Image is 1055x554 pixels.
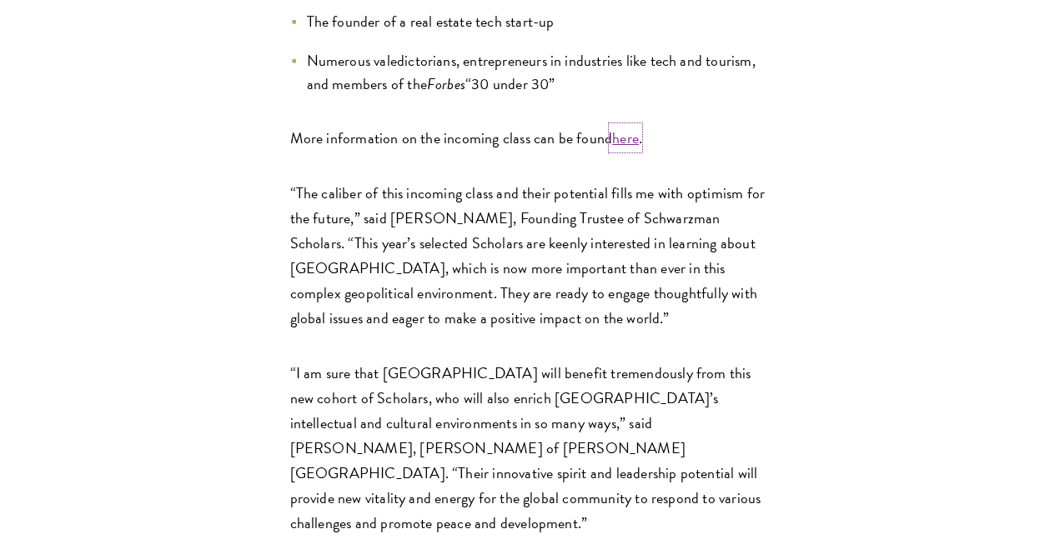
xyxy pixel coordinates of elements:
a: here [612,127,639,149]
p: More information on the incoming class can be found . [290,126,766,151]
li: Numerous valedictorians, entrepreneurs in industries like tech and tourism, and members of the “3... [290,49,766,96]
li: The founder of a real estate tech start-up [290,10,766,33]
p: “The caliber of this incoming class and their potential fills me with optimism for the future,” s... [290,181,766,331]
em: Forbes [427,72,465,95]
p: “I am sure that [GEOGRAPHIC_DATA] will benefit tremendously from this new cohort of Scholars, who... [290,361,766,536]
